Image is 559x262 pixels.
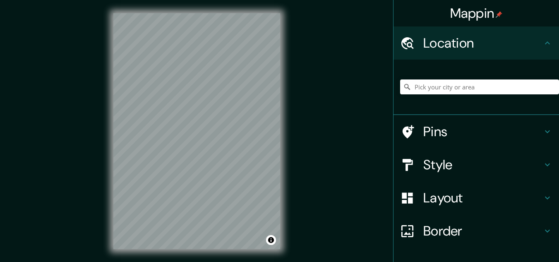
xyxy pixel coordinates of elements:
[423,156,542,173] h4: Style
[423,223,542,239] h4: Border
[113,13,280,249] canvas: Map
[393,26,559,60] div: Location
[423,190,542,206] h4: Layout
[496,11,502,18] img: pin-icon.png
[266,235,276,245] button: Toggle attribution
[450,5,503,22] h4: Mappin
[423,35,542,51] h4: Location
[423,123,542,140] h4: Pins
[393,148,559,181] div: Style
[400,79,559,94] input: Pick your city or area
[393,115,559,148] div: Pins
[393,214,559,248] div: Border
[393,181,559,214] div: Layout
